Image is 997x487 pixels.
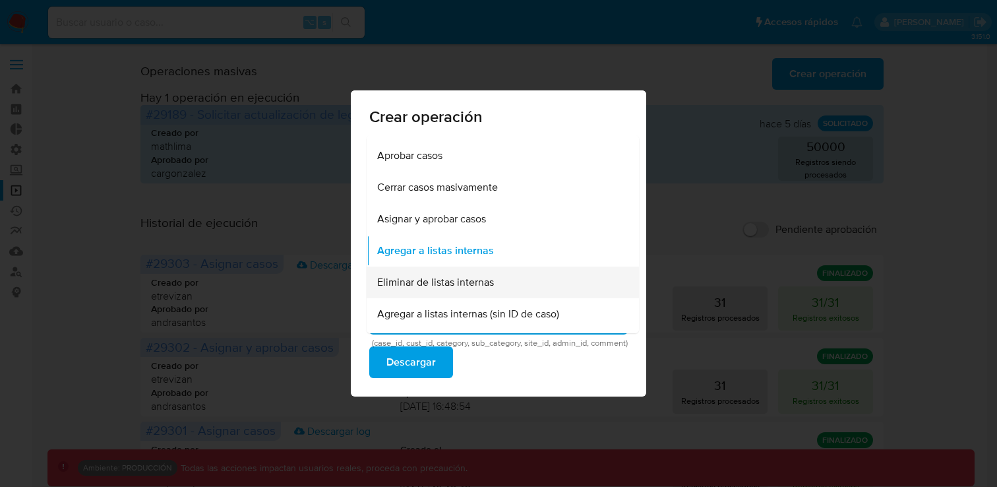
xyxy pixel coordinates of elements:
span: (case_id, cust_id, category, sub_category, site_id, admin_id, comment) [372,340,631,346]
button: Descargar [369,346,453,378]
span: Agregar a listas internas [377,244,494,257]
span: Eliminar de listas internas [377,276,494,289]
span: Cerrar casos masivamente [377,181,498,194]
span: Descargar [386,348,436,377]
span: Aprobar casos [377,149,442,162]
span: Agregar a listas internas (sin ID de caso) [377,308,559,321]
span: Crear operación [369,109,628,125]
span: Asignar y aprobar casos [377,212,486,226]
